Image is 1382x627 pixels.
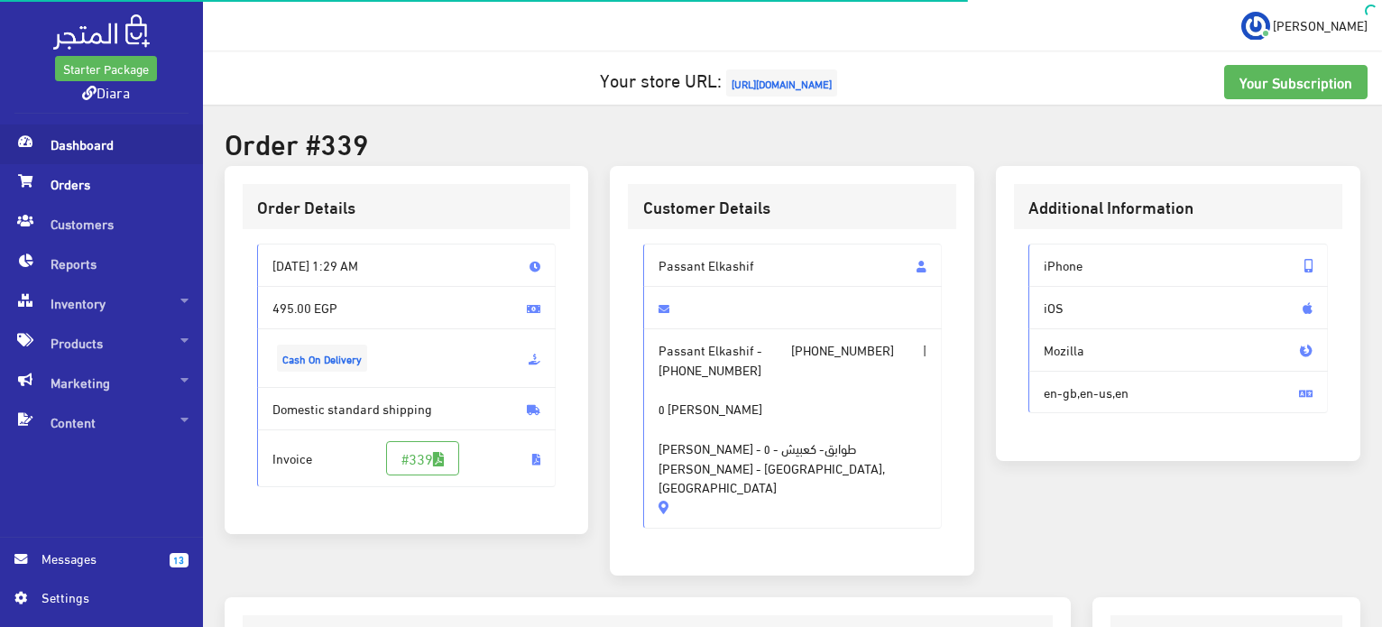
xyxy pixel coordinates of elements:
img: ... [1241,12,1270,41]
span: Dashboard [14,124,189,164]
span: [PHONE_NUMBER] [659,360,761,380]
h3: Additional Information [1028,198,1328,216]
span: Invoice [257,429,557,487]
img: . [53,14,150,50]
span: Products [14,323,189,363]
span: [PHONE_NUMBER] [791,340,894,360]
span: Content [14,402,189,442]
a: Diara [82,78,130,105]
span: ٥ [PERSON_NAME] [PERSON_NAME] - طوابق- كعبيش - ٥ [PERSON_NAME] - [GEOGRAPHIC_DATA], [GEOGRAPHIC_D... [659,379,927,497]
span: Passant Elkashif - | [643,328,943,529]
a: Starter Package [55,56,157,81]
span: 13 [170,553,189,567]
a: Your store URL:[URL][DOMAIN_NAME] [600,62,842,96]
span: Settings [41,587,173,607]
span: iPhone [1028,244,1328,287]
span: Domestic standard shipping [257,387,557,430]
span: en-gb,en-us,en [1028,371,1328,414]
a: ... [PERSON_NAME] [1241,11,1368,40]
a: Settings [14,587,189,616]
span: Reports [14,244,189,283]
h2: Order #339 [225,126,1360,158]
a: Your Subscription [1224,65,1368,99]
span: Passant Elkashif [643,244,943,287]
span: [DATE] 1:29 AM [257,244,557,287]
a: 13 Messages [14,549,189,587]
span: Marketing [14,363,189,402]
span: Customers [14,204,189,244]
h3: Customer Details [643,198,943,216]
span: iOS [1028,286,1328,329]
span: [PERSON_NAME] [1273,14,1368,36]
span: Cash On Delivery [277,345,367,372]
span: 495.00 EGP [257,286,557,329]
span: Orders [14,164,189,204]
h3: Order Details [257,198,557,216]
span: [URL][DOMAIN_NAME] [726,69,837,97]
span: Mozilla [1028,328,1328,372]
span: Messages [41,549,155,568]
span: Inventory [14,283,189,323]
a: #339 [386,441,459,475]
